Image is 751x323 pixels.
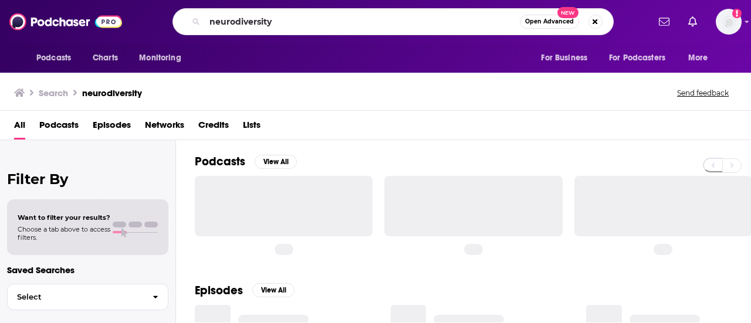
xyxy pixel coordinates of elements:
span: More [688,50,708,66]
span: For Business [541,50,587,66]
a: Episodes [93,115,131,140]
span: Logged in as juliahaav [716,9,742,35]
button: View All [255,155,297,169]
span: Select [8,293,143,301]
span: For Podcasters [609,50,665,66]
h2: Episodes [195,283,243,298]
h3: neurodiversity [82,87,142,98]
p: Saved Searches [7,264,168,276]
a: Networks [145,115,184,140]
a: Podcasts [39,115,79,140]
button: open menu [533,47,602,69]
span: Charts [93,50,118,66]
a: PodcastsView All [195,154,297,169]
span: Open Advanced [525,19,574,25]
a: Charts [85,47,125,69]
button: open menu [131,47,196,69]
button: View All [252,283,295,297]
span: Podcasts [36,50,71,66]
h2: Filter By [7,171,168,188]
button: open menu [28,47,86,69]
button: Send feedback [674,88,732,98]
button: Open AdvancedNew [520,15,579,29]
img: Podchaser - Follow, Share and Rate Podcasts [9,11,122,33]
span: Choose a tab above to access filters. [18,225,110,242]
button: open menu [601,47,682,69]
a: Credits [198,115,229,140]
img: User Profile [716,9,742,35]
a: Show notifications dropdown [684,12,702,32]
button: Select [7,284,168,310]
button: Show profile menu [716,9,742,35]
h3: Search [39,87,68,98]
button: open menu [680,47,723,69]
a: All [14,115,25,140]
a: EpisodesView All [195,283,295,298]
span: Monitoring [139,50,181,66]
h2: Podcasts [195,154,245,169]
span: New [557,7,579,18]
span: Want to filter your results? [18,213,110,222]
a: Show notifications dropdown [654,12,674,32]
a: Lists [243,115,261,140]
div: Search podcasts, credits, & more... [172,8,614,35]
input: Search podcasts, credits, & more... [205,12,520,31]
svg: Add a profile image [732,9,742,18]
